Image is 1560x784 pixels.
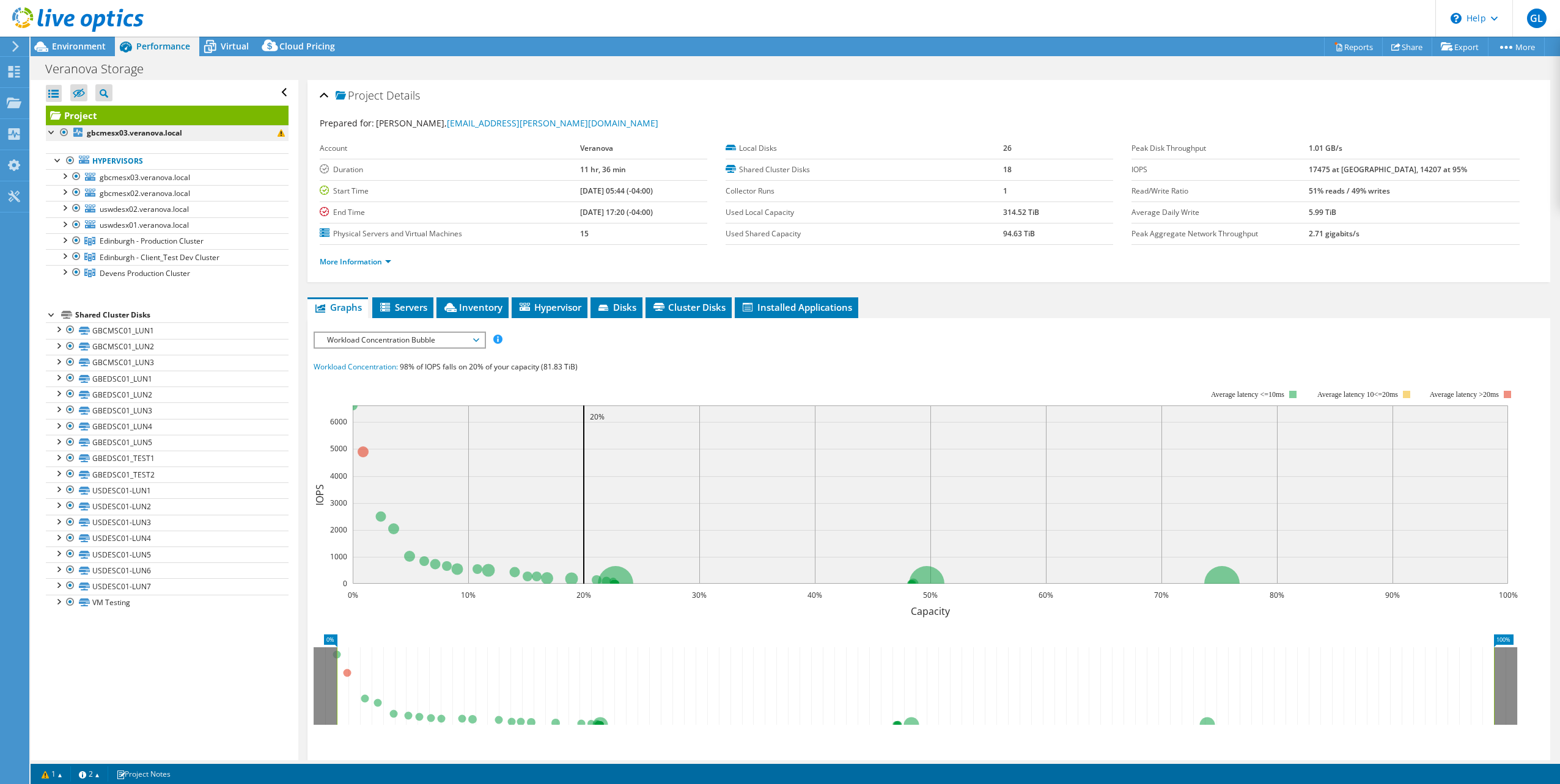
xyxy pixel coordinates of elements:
span: Hypervisor [518,301,581,313]
tspan: Average latency 10<=20ms [1317,390,1398,399]
a: gbcmesx03.veranova.local [46,125,289,141]
a: USDESC01-LUN6 [46,562,289,578]
label: Duration [320,164,580,176]
b: [DATE] 05:44 (-04:00) [580,186,653,196]
text: 6000 [330,416,347,427]
span: Graphs [314,301,362,313]
span: Installed Applications [741,301,852,313]
text: 2000 [330,524,347,535]
span: Performance [136,40,190,52]
b: 1 [1003,186,1007,196]
a: Hypervisors [46,153,289,169]
b: gbcmesx03.veranova.local [87,128,182,138]
text: IOPS [313,484,326,505]
text: 90% [1385,590,1400,600]
b: 15 [580,228,589,239]
span: uswdesx01.veranova.local [100,220,189,230]
a: GBCMSC01_LUN2 [46,339,289,355]
h1: Veranova Storage [40,62,163,76]
a: GBEDSC01_LUN2 [46,387,289,402]
b: 1.01 GB/s [1309,143,1342,153]
a: GBEDSC01_LUN1 [46,371,289,387]
b: 51% reads / 49% writes [1309,186,1390,196]
label: Prepared for: [320,117,374,129]
a: GBEDSC01_LUN4 [46,419,289,435]
text: 5000 [330,443,347,454]
b: Veranova [580,143,613,153]
b: 314.52 TiB [1003,207,1039,217]
span: Workload Concentration: [314,361,398,372]
text: 50% [923,590,938,600]
label: Peak Disk Throughput [1131,142,1308,154]
b: 5.99 TiB [1309,207,1336,217]
a: Project Notes [108,766,179,782]
text: Capacity [911,604,951,618]
a: USDESC01-LUN4 [46,531,289,546]
span: Devens Production Cluster [100,268,190,278]
a: USDESC01-LUN5 [46,546,289,562]
a: [EMAIL_ADDRESS][PERSON_NAME][DOMAIN_NAME] [447,117,658,129]
a: USDESC01-LUN3 [46,515,289,531]
a: Edinburgh - Client_Test Dev Cluster [46,249,289,265]
div: Shared Cluster Disks [75,308,289,322]
b: 94.63 TiB [1003,228,1035,239]
a: More Information [320,256,391,267]
a: Reports [1324,37,1383,56]
label: Average Daily Write [1131,206,1308,219]
label: Used Shared Capacity [726,228,1003,240]
text: 3000 [330,498,347,508]
text: 10% [461,590,476,600]
span: Environment [52,40,106,52]
span: [PERSON_NAME], [376,117,658,129]
text: 4000 [330,471,347,481]
a: uswdesx01.veranova.local [46,217,289,233]
a: USDESC01-LUN1 [46,482,289,498]
a: GBEDSC01_LUN5 [46,435,289,451]
a: VM Testing [46,595,289,611]
b: 11 hr, 36 min [580,164,626,175]
b: 17475 at [GEOGRAPHIC_DATA], 14207 at 95% [1309,164,1467,175]
span: GL [1527,9,1547,28]
span: Edinburgh - Client_Test Dev Cluster [100,252,219,263]
b: 18 [1003,164,1012,175]
a: gbcmesx03.veranova.local [46,169,289,185]
text: 0% [347,590,358,600]
label: Collector Runs [726,185,1003,197]
text: 20% [576,590,591,600]
a: USDESC01-LUN7 [46,578,289,594]
a: GBEDSC01_TEST1 [46,451,289,466]
span: 98% of IOPS falls on 20% of your capacity (81.83 TiB) [400,361,578,372]
a: GBEDSC01_LUN3 [46,402,289,418]
text: 0 [343,578,347,589]
span: gbcmesx03.veranova.local [100,172,190,183]
svg: \n [1451,13,1462,24]
a: uswdesx02.veranova.local [46,201,289,217]
label: Used Local Capacity [726,206,1003,219]
text: 30% [692,590,707,600]
span: Edinburgh - Production Cluster [100,236,204,246]
label: Shared Cluster Disks [726,164,1003,176]
text: 20% [590,412,605,422]
a: Project [46,106,289,125]
a: Export [1432,37,1488,56]
a: Devens Production Cluster [46,265,289,281]
label: Physical Servers and Virtual Machines [320,228,580,240]
span: Virtual [221,40,249,52]
a: Share [1382,37,1432,56]
a: Edinburgh - Production Cluster [46,233,289,249]
b: [DATE] 17:20 (-04:00) [580,207,653,217]
label: Read/Write Ratio [1131,185,1308,197]
a: More [1488,37,1545,56]
label: IOPS [1131,164,1308,176]
span: Disks [597,301,636,313]
text: 1000 [330,551,347,562]
text: Average latency >20ms [1430,390,1499,399]
a: GBCMSC01_LUN1 [46,322,289,338]
label: Peak Aggregate Network Throughput [1131,228,1308,240]
label: Local Disks [726,142,1003,154]
span: Project [336,90,383,102]
b: 26 [1003,143,1012,153]
tspan: Average latency <=10ms [1211,390,1284,399]
a: gbcmesx02.veranova.local [46,185,289,201]
b: 2.71 gigabits/s [1309,228,1359,239]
